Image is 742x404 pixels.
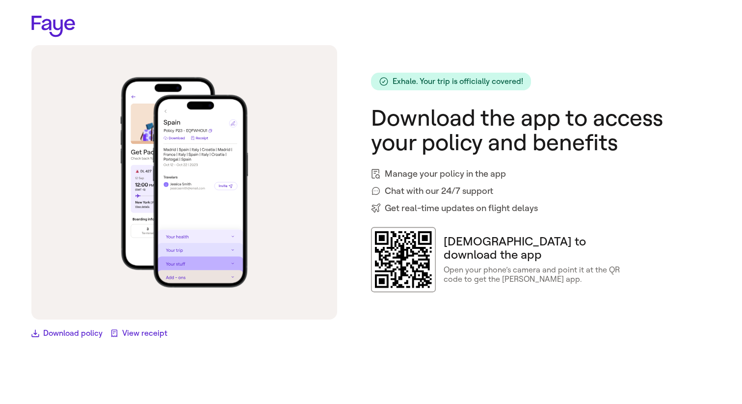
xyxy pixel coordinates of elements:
p: Open your phone’s camera and point it at the QR code to get the [PERSON_NAME] app. [444,265,626,284]
span: Manage your policy in the app [385,167,506,181]
span: Chat with our 24/7 support [385,185,493,198]
p: [DEMOGRAPHIC_DATA] to download the app [444,235,626,261]
h1: Download the app to access your policy and benefits [371,106,711,156]
span: Get real-time updates on flight delays [385,202,538,215]
p: Exhale. Your trip is officially covered! [393,77,523,86]
a: View receipt [110,327,167,339]
a: Download policy [31,327,103,339]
